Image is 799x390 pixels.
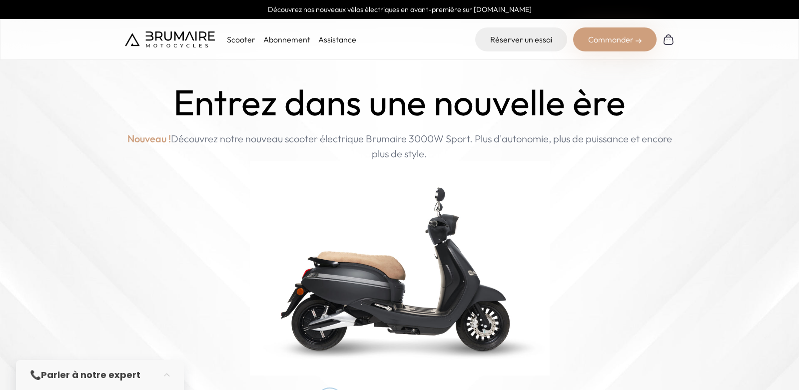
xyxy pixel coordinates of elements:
[663,33,675,45] img: Panier
[263,34,310,44] a: Abonnement
[125,131,675,161] p: Découvrez notre nouveau scooter électrique Brumaire 3000W Sport. Plus d'autonomie, plus de puissa...
[127,131,171,146] span: Nouveau !
[475,27,567,51] a: Réserver un essai
[318,34,356,44] a: Assistance
[636,38,642,44] img: right-arrow-2.png
[173,82,626,123] h1: Entrez dans une nouvelle ère
[125,31,215,47] img: Brumaire Motocycles
[227,33,255,45] p: Scooter
[573,27,657,51] div: Commander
